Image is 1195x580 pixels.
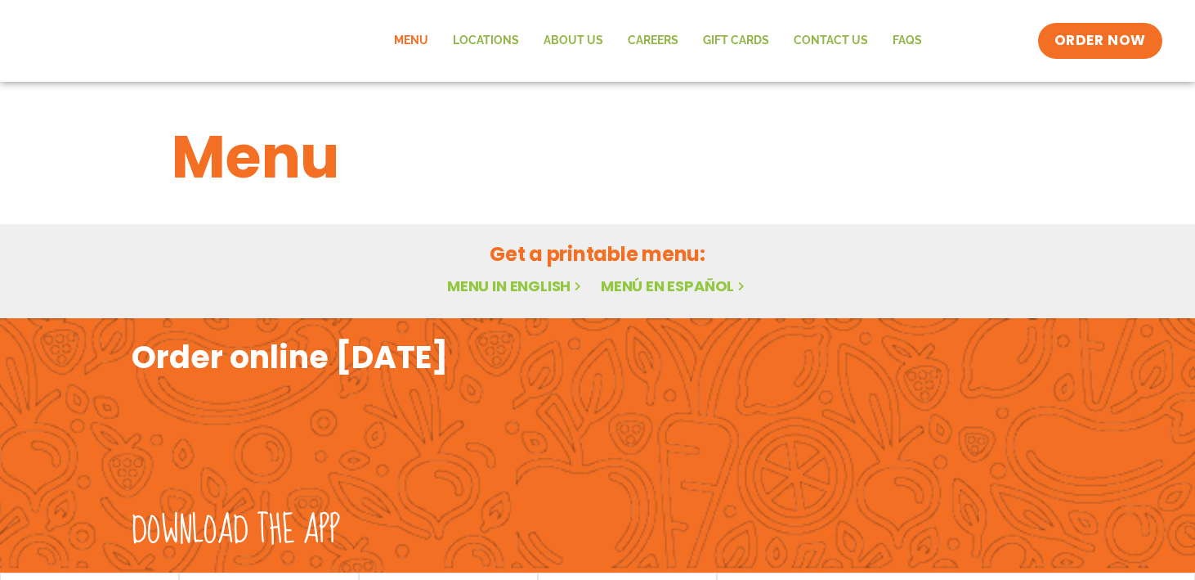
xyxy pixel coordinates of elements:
img: appstore [602,384,824,507]
img: fork [132,377,377,500]
a: Careers [615,22,691,60]
h1: Menu [172,113,1023,201]
a: About Us [531,22,615,60]
a: ORDER NOW [1038,23,1162,59]
a: Contact Us [781,22,880,60]
a: FAQs [880,22,934,60]
img: new-SAG-logo-768×292 [33,8,278,74]
a: Menu [382,22,441,60]
img: google_play [841,384,1063,507]
a: Menu in English [447,276,584,296]
nav: Menu [382,22,934,60]
a: Menú en español [601,276,748,296]
span: ORDER NOW [1054,31,1146,51]
a: Locations [441,22,531,60]
h2: Get a printable menu: [172,240,1023,268]
h2: Download the app [132,508,340,554]
h2: Order online [DATE] [132,337,448,377]
a: GIFT CARDS [691,22,781,60]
